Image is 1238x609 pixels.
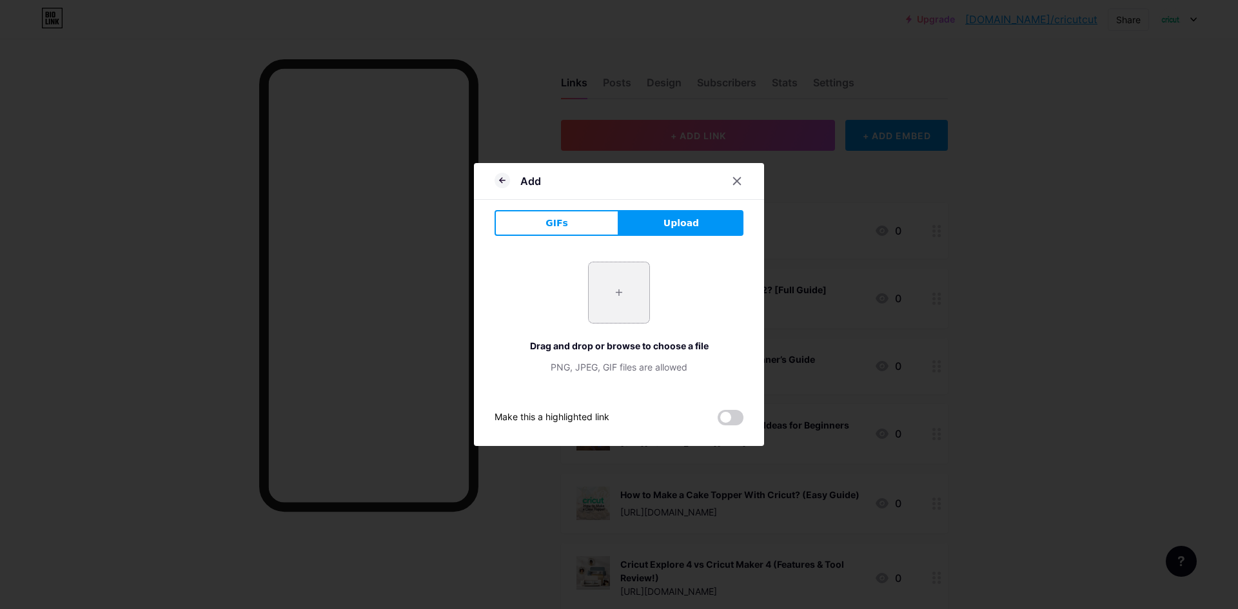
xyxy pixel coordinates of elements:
span: GIFs [545,217,568,230]
div: Make this a highlighted link [495,410,609,425]
div: PNG, JPEG, GIF files are allowed [495,360,743,374]
button: Upload [619,210,743,236]
div: Drag and drop or browse to choose a file [495,339,743,353]
span: Upload [663,217,699,230]
div: Add [520,173,541,189]
button: GIFs [495,210,619,236]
